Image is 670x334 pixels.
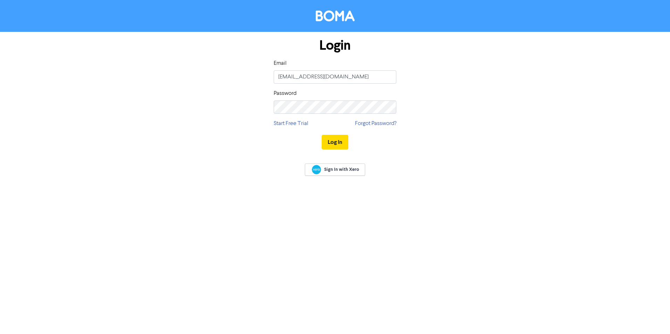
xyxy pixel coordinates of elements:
[305,163,365,176] a: Sign In with Xero
[274,119,308,128] a: Start Free Trial
[274,37,396,54] h1: Login
[324,166,359,173] span: Sign In with Xero
[274,59,287,68] label: Email
[316,11,355,21] img: BOMA Logo
[355,119,396,128] a: Forgot Password?
[322,135,348,149] button: Log In
[312,165,321,174] img: Xero logo
[274,89,296,98] label: Password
